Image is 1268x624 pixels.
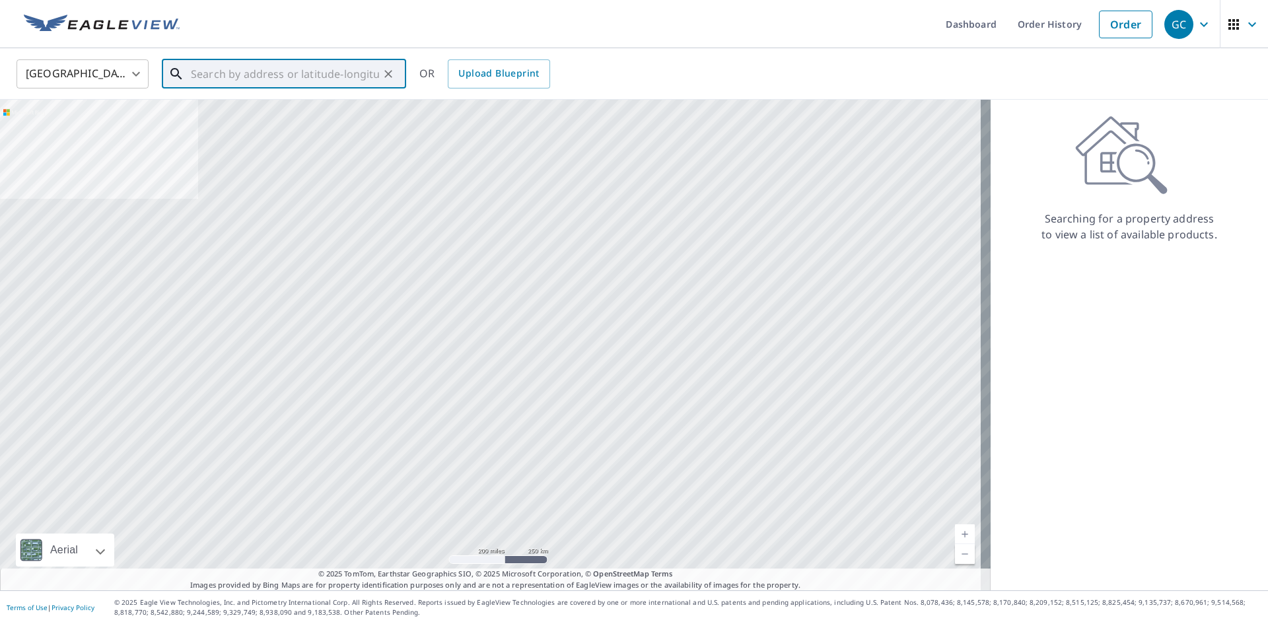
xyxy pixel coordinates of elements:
p: © 2025 Eagle View Technologies, Inc. and Pictometry International Corp. All Rights Reserved. Repo... [114,598,1261,617]
div: OR [419,59,550,88]
p: Searching for a property address to view a list of available products. [1041,211,1218,242]
div: GC [1164,10,1193,39]
img: EV Logo [24,15,180,34]
div: Aerial [16,534,114,567]
input: Search by address or latitude-longitude [191,55,379,92]
div: Aerial [46,534,82,567]
a: Terms of Use [7,603,48,612]
button: Clear [379,65,398,83]
a: Privacy Policy [52,603,94,612]
a: Current Level 5, Zoom In [955,524,975,544]
a: Upload Blueprint [448,59,549,88]
span: © 2025 TomTom, Earthstar Geographics SIO, © 2025 Microsoft Corporation, © [318,569,673,580]
a: Terms [651,569,673,578]
span: Upload Blueprint [458,65,539,82]
a: OpenStreetMap [593,569,649,578]
a: Order [1099,11,1152,38]
p: | [7,604,94,611]
div: [GEOGRAPHIC_DATA] [17,55,149,92]
a: Current Level 5, Zoom Out [955,544,975,564]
